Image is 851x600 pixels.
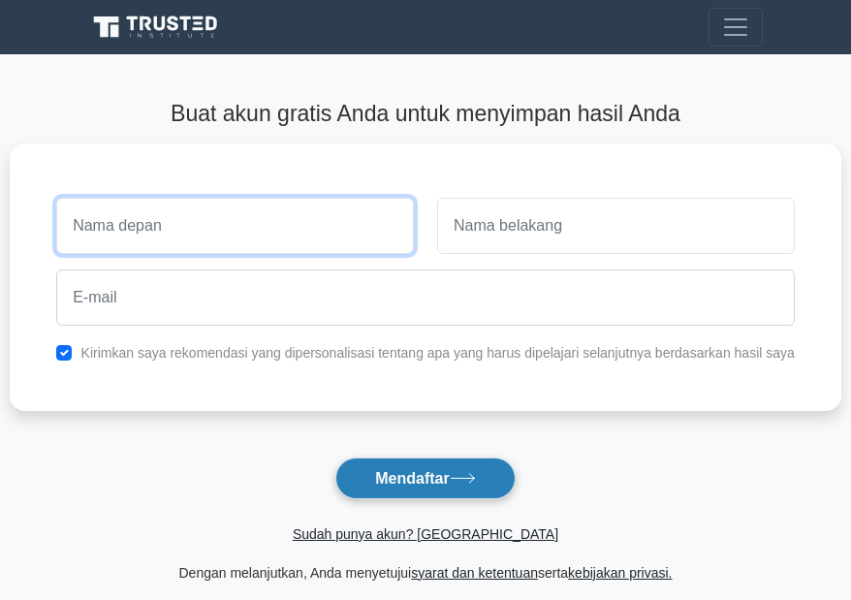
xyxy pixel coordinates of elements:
[375,470,449,487] font: Mendaftar
[709,8,763,47] button: Alihkan navigasi
[411,565,538,581] a: syarat dan ketentuan
[293,526,558,542] a: Sudah punya akun? [GEOGRAPHIC_DATA]
[178,565,411,581] font: Dengan melanjutkan, Anda menyetujui
[56,269,795,326] input: E-mail
[171,101,680,126] font: Buat akun gratis Anda untuk menyimpan hasil Anda
[56,198,414,254] input: Nama depan
[538,565,568,581] font: serta
[81,345,795,361] font: Kirimkan saya rekomendasi yang dipersonalisasi tentang apa yang harus dipelajari selanjutnya berd...
[568,565,672,581] a: kebijakan privasi.
[437,198,795,254] input: Nama belakang
[335,458,515,499] button: Mendaftar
